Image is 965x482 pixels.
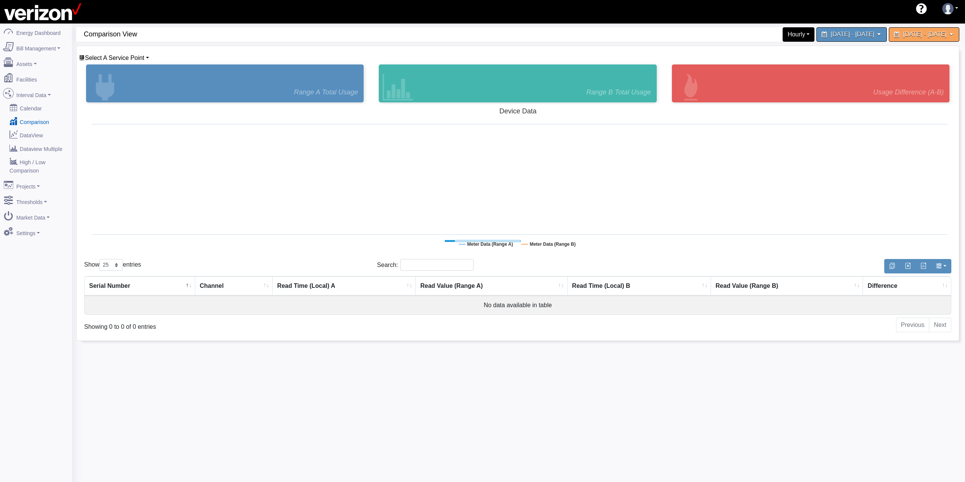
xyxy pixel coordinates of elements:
[884,259,900,273] button: Copy to clipboard
[467,242,513,247] tspan: Meter Data (Range A)
[84,317,439,331] div: Showing 0 to 0 of 0 entries
[400,259,474,271] input: Search:
[416,276,567,296] th: Read Value (Range A) : activate to sort column ascending
[85,296,951,314] td: No data available in table
[85,276,195,296] th: Serial Number : activate to sort column descending
[873,87,944,97] span: Usage Difference (A-B)
[499,107,537,115] tspan: Device Data
[568,276,711,296] th: Read Time (Local) B : activate to sort column ascending
[79,55,149,61] a: Select A Service Point
[903,31,947,38] span: [DATE] - [DATE]
[530,242,576,247] tspan: Meter Data (Range B)
[84,27,376,41] span: Comparison View
[85,55,144,61] span: Device List
[377,259,474,271] label: Search:
[931,259,951,273] button: Show/Hide Columns
[586,87,651,97] span: Range B Total Usage
[942,3,954,14] img: user-3.svg
[831,31,874,38] span: [DATE] - [DATE]
[273,276,416,296] th: Read Time (Local) A : activate to sort column ascending
[84,259,141,271] label: Show entries
[915,259,931,273] button: Generate PDF
[195,276,273,296] th: Channel : activate to sort column ascending
[294,87,358,97] span: Range A Total Usage
[900,259,916,273] button: Export to Excel
[863,276,951,296] th: Difference : activate to sort column ascending
[711,276,863,296] th: Read Value (Range B) : activate to sort column ascending
[99,259,123,271] select: Showentries
[783,27,814,42] div: Hourly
